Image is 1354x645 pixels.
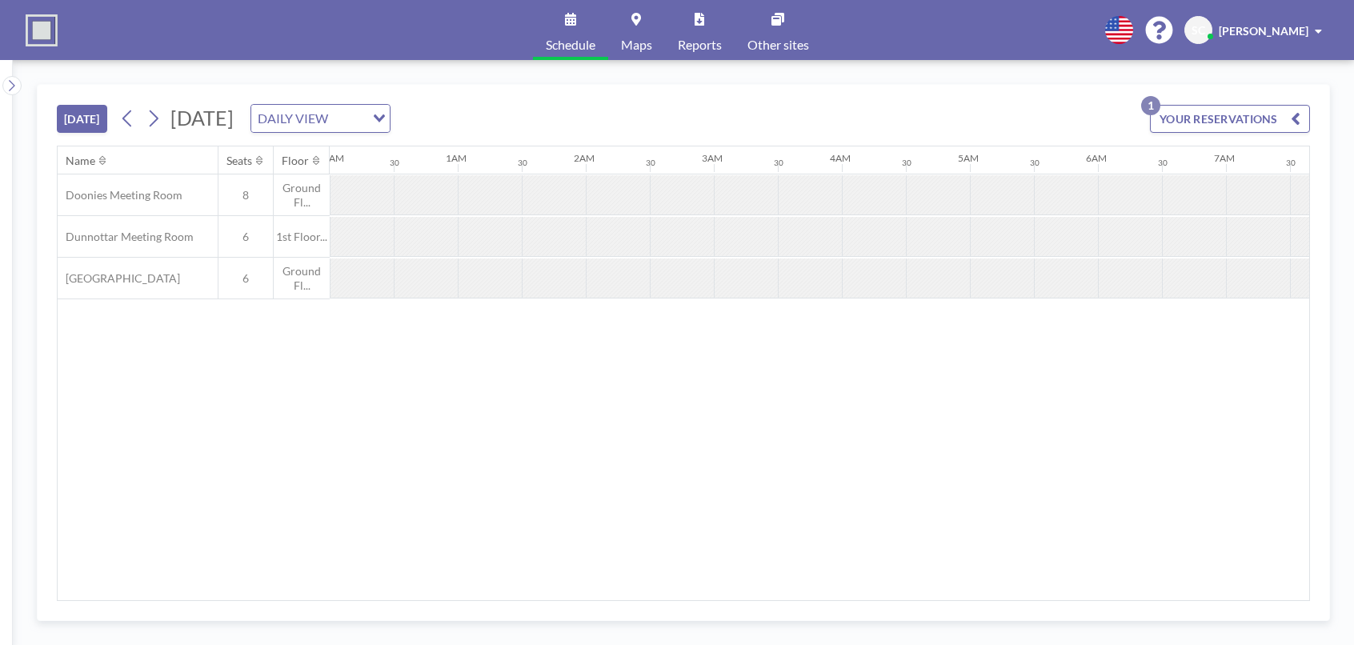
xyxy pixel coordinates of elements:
span: Schedule [546,38,595,51]
span: 8 [218,188,273,202]
div: 5AM [958,152,979,164]
div: 1AM [446,152,467,164]
span: Doonies Meeting Room [58,188,182,202]
div: Seats [226,154,252,168]
div: 30 [774,158,783,168]
span: Maps [621,38,652,51]
div: 30 [1286,158,1296,168]
div: 30 [1158,158,1168,168]
span: 6 [218,271,273,286]
div: 6AM [1086,152,1107,164]
span: Dunnottar Meeting Room [58,230,194,244]
div: 30 [1030,158,1040,168]
span: Other sites [747,38,809,51]
img: organization-logo [26,14,58,46]
button: [DATE] [57,105,107,133]
p: 1 [1141,96,1160,115]
button: YOUR RESERVATIONS1 [1150,105,1310,133]
span: [PERSON_NAME] [1219,24,1308,38]
span: 6 [218,230,273,244]
div: 30 [518,158,527,168]
div: 7AM [1214,152,1235,164]
span: Reports [678,38,722,51]
div: 12AM [318,152,344,164]
div: 30 [390,158,399,168]
div: 4AM [830,152,851,164]
span: 1st Floor... [274,230,330,244]
span: Ground Fl... [274,264,330,292]
input: Search for option [333,108,363,129]
div: 30 [902,158,911,168]
span: [GEOGRAPHIC_DATA] [58,271,180,286]
div: 30 [646,158,655,168]
div: Name [66,154,95,168]
span: [DATE] [170,106,234,130]
div: Floor [282,154,309,168]
span: DAILY VIEW [254,108,331,129]
div: Search for option [251,105,390,132]
div: 2AM [574,152,595,164]
span: Ground Fl... [274,181,330,209]
div: 3AM [702,152,723,164]
span: SC [1192,23,1205,38]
